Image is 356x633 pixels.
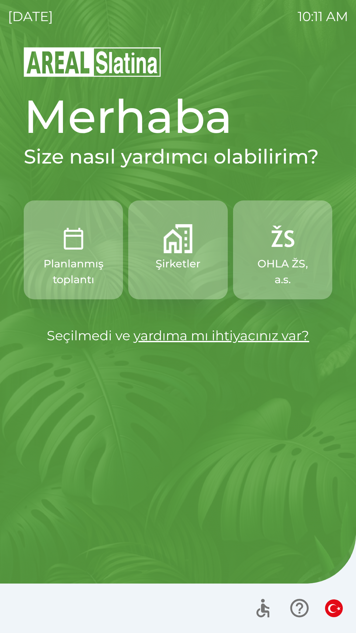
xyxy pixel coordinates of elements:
[249,256,316,287] p: OHLA ŽS, a.s.
[8,7,53,26] p: [DATE]
[59,224,88,253] img: 0ea463ad-1074-4378-bee6-aa7a2f5b9440.png
[24,326,332,346] p: Seçilmedi ve
[268,224,297,253] img: 9f72f9f4-8902-46ff-b4e6-bc4241ee3c12.png
[40,256,107,287] p: Planlanmış toplantı
[163,224,193,253] img: 58b4041c-2a13-40f9-aad2-b58ace873f8c.png
[325,599,343,617] img: tr flag
[233,200,332,299] button: OHLA ŽS, a.s.
[24,144,332,169] h2: Size nasıl yardımcı olabilirim?
[128,200,227,299] button: Şirketler
[24,200,123,299] button: Planlanmış toplantı
[24,46,332,78] img: Logo
[156,256,200,272] p: Şirketler
[24,88,332,144] h1: Merhaba
[298,7,348,26] p: 10:11 AM
[133,327,309,344] a: yardıma mı ihtiyacınız var?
